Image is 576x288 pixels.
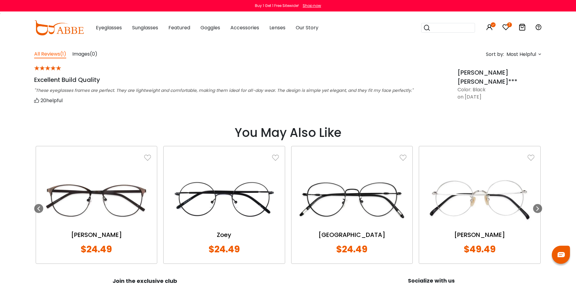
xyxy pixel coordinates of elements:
[34,97,442,104] div: helpful
[230,24,259,31] span: Accessories
[507,22,512,27] i: 7
[96,24,122,31] span: Eyeglasses
[5,276,285,285] div: Join the exclusive club
[255,3,299,8] div: Buy 1 Get 1 Free Sitewide!
[272,154,279,161] img: like
[42,173,151,227] img: Emily
[457,86,542,93] div: Color: Black
[400,154,406,161] img: like
[425,230,534,239] a: [PERSON_NAME]
[168,24,190,31] span: Featured
[425,173,534,227] img: Zoe
[34,87,442,94] div: "These eyeglasses frames are perfect. They are lightweight and comfortable, making them ideal for...
[34,20,84,35] img: abbeglasses.com
[81,243,112,256] span: $24.49
[90,50,97,57] span: (0)
[269,24,285,31] span: Lenses
[200,24,220,31] span: Goggles
[41,97,46,104] span: 20
[457,68,542,86] div: [PERSON_NAME] [PERSON_NAME]***
[486,51,504,58] span: Sort by:
[34,75,442,84] div: Excellent Build Quality
[34,50,60,57] span: All Reviews
[60,50,66,57] span: (1)
[558,252,565,257] img: chat
[72,50,90,57] span: Images
[34,125,542,140] h2: You May Also Like
[457,93,481,101] div: on [DATE]
[296,24,318,31] span: Our Story
[132,24,158,31] span: Sunglasses
[528,154,534,161] img: like
[144,154,151,161] img: like
[298,230,407,239] a: [GEOGRAPHIC_DATA]
[291,277,572,285] div: Socialize with us
[303,3,321,8] div: Shop now
[298,173,407,227] img: Madison
[464,243,496,256] span: $49.49
[42,230,151,239] a: [PERSON_NAME]
[502,25,509,32] a: 7
[170,230,279,239] a: Zoey
[300,3,321,8] a: Shop now
[506,51,536,58] span: Most Helpful
[336,243,367,256] span: $24.49
[170,173,279,227] img: Zoey
[209,243,240,256] span: $24.49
